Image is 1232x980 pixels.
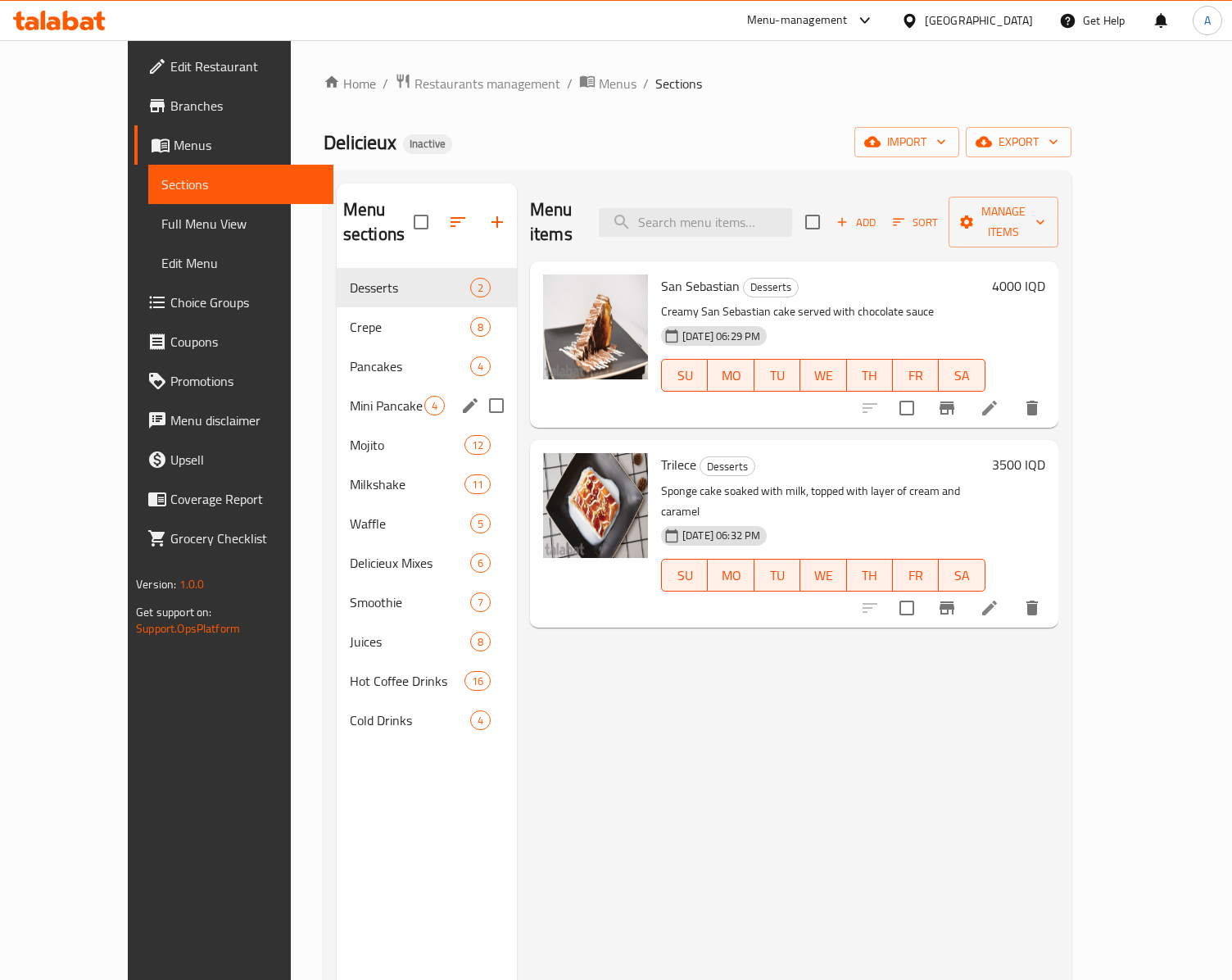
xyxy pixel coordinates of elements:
a: Coupons [134,322,333,361]
button: delete [1012,588,1052,628]
li: / [643,74,649,93]
span: TU [761,564,794,588]
span: Menu disclaimer [170,411,320,430]
button: Manage items [949,197,1058,247]
span: Inactive [403,137,452,151]
span: Desserts [350,278,470,297]
span: 6 [471,556,490,571]
span: [DATE] 06:32 PM [676,528,767,543]
a: Menus [134,125,333,165]
span: 7 [471,595,490,610]
button: export [966,127,1071,157]
button: import [854,127,959,157]
span: Add item [830,210,882,235]
span: Select to update [890,391,924,425]
div: items [464,435,491,455]
a: Edit menu item [980,398,999,418]
a: Grocery Checklist [134,519,333,558]
div: Menu-management [747,11,848,30]
div: Smoothie7 [337,583,517,622]
span: Mojito [350,435,464,455]
a: Edit Menu [148,243,333,283]
li: / [383,74,388,93]
div: items [470,356,491,376]
a: Upsell [134,440,333,479]
div: Milkshake11 [337,465,517,504]
a: Sections [148,165,333,204]
div: Crepe8 [337,307,517,347]
button: TU [754,359,800,392]
span: Sort [893,213,938,232]
span: export [979,132,1058,152]
span: Juices [350,632,470,651]
span: 4 [471,713,490,728]
span: [DATE] 06:29 PM [676,329,767,344]
button: FR [893,559,939,592]
span: WE [807,564,840,588]
a: Promotions [134,361,333,401]
button: Sort [889,210,942,235]
span: Add [834,213,878,232]
span: SA [945,364,978,388]
span: Sort sections [438,202,478,242]
div: items [470,710,491,730]
span: 8 [471,634,490,650]
a: Menu disclaimer [134,401,333,440]
button: SU [661,559,708,592]
div: items [470,317,491,337]
span: Crepe [350,317,470,337]
span: Delicieux Mixes [350,553,470,573]
span: Sort items [882,210,949,235]
span: Select to update [890,591,924,625]
span: Get support on: [136,601,211,623]
div: Delicieux Mixes6 [337,543,517,583]
h6: 3500 IQD [992,453,1045,476]
span: Cold Drinks [350,710,470,730]
span: Menus [174,135,320,155]
span: FR [899,364,932,388]
div: Pancakes4 [337,347,517,386]
span: Sections [161,175,320,194]
a: Menus [579,73,636,94]
span: 4 [425,398,444,414]
div: Mini Pancake [350,396,424,415]
div: Waffle [350,514,470,533]
span: TH [854,364,886,388]
button: WE [800,559,846,592]
div: items [470,553,491,573]
span: Coverage Report [170,489,320,509]
span: 11 [465,477,490,492]
span: 1.0.0 [179,574,205,595]
span: Manage items [962,202,1045,243]
span: Desserts [700,457,754,476]
span: MO [714,364,747,388]
p: Creamy San Sebastian cake served with chocolate sauce [661,302,985,322]
span: Smoothie [350,592,470,612]
input: search [599,208,792,237]
button: FR [893,359,939,392]
a: Full Menu View [148,204,333,243]
span: Select section [795,205,830,239]
span: Delicieux [324,124,396,161]
span: Grocery Checklist [170,529,320,548]
button: TH [847,559,893,592]
span: Branches [170,96,320,116]
button: TU [754,559,800,592]
h2: Menu items [530,197,579,247]
span: Milkshake [350,474,464,494]
span: WE [807,364,840,388]
span: Coupons [170,332,320,352]
span: 5 [471,516,490,532]
a: Choice Groups [134,283,333,322]
span: Pancakes [350,356,470,376]
span: Menus [599,74,636,93]
div: items [424,396,445,415]
span: SU [668,564,701,588]
span: 4 [471,359,490,374]
div: Desserts [700,456,755,476]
